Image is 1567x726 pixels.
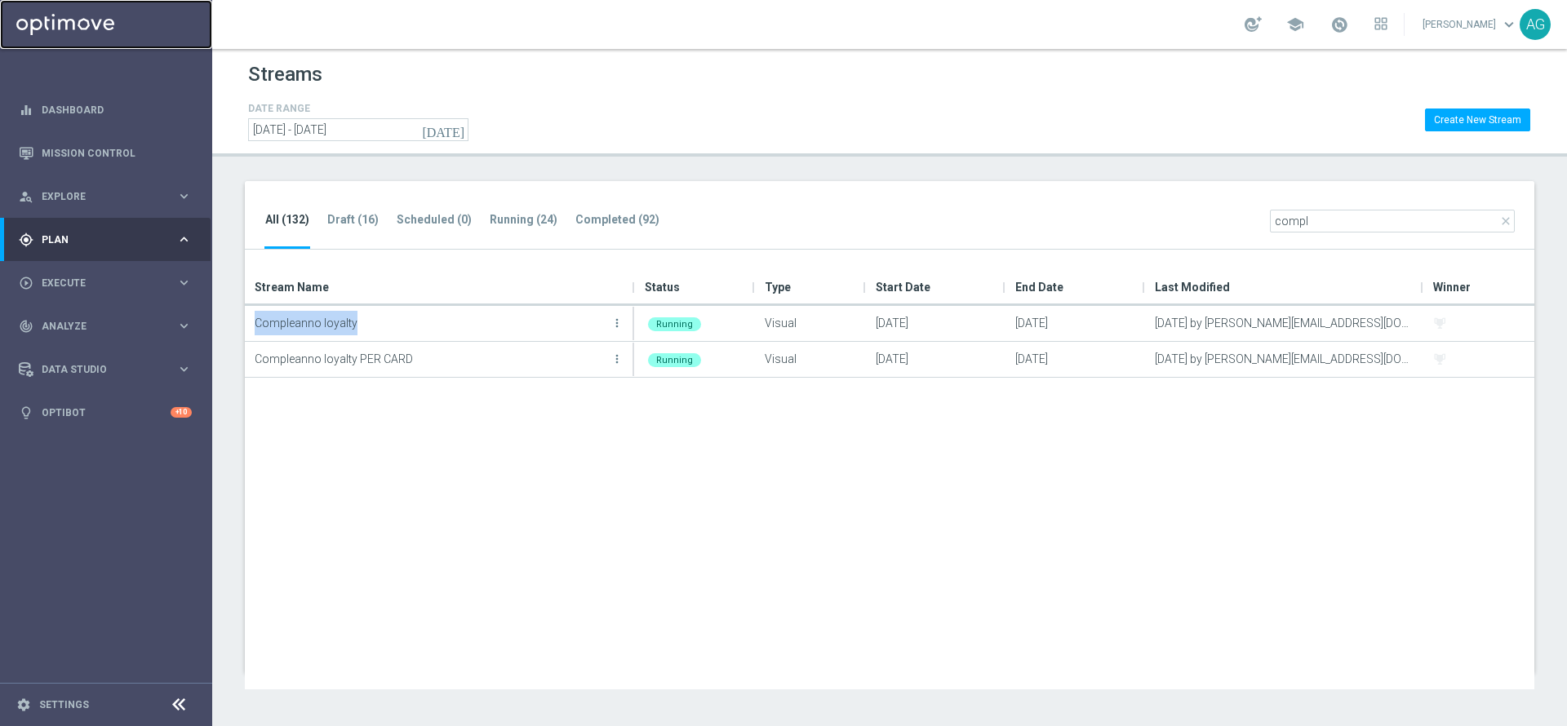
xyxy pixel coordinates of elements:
i: [DATE] [422,122,466,137]
button: more_vert [609,343,625,375]
span: Analyze [42,321,176,331]
div: [DATE] by [PERSON_NAME][EMAIL_ADDRESS][DOMAIN_NAME] [1145,342,1423,377]
tab-header: Completed (92) [575,213,659,227]
span: Data Studio [42,365,176,374]
span: Type [765,271,791,303]
button: equalizer Dashboard [18,104,193,117]
input: Quick find Stream [1270,210,1515,232]
i: more_vert [610,352,624,365]
i: equalizer [19,103,33,117]
span: End Date [1015,271,1063,303]
div: Execute [19,276,176,290]
div: +10 [171,407,192,418]
a: Optibot [42,391,171,434]
button: person_search Explore keyboard_arrow_right [18,190,193,203]
tab-header: Scheduled (0) [397,213,472,227]
span: Status [645,271,680,303]
div: Visual [755,306,866,341]
i: person_search [19,189,33,204]
button: Data Studio keyboard_arrow_right [18,363,193,376]
i: play_circle_outline [19,276,33,290]
i: gps_fixed [19,232,33,247]
div: Data Studio [19,362,176,377]
div: [DATE] [866,306,1005,341]
div: Plan [19,232,176,247]
div: AG [1520,9,1551,40]
button: track_changes Analyze keyboard_arrow_right [18,320,193,333]
button: lightbulb Optibot +10 [18,406,193,419]
span: Execute [42,278,176,288]
div: Explore [19,189,176,204]
span: Last Modified [1155,271,1230,303]
span: keyboard_arrow_down [1500,15,1518,33]
i: more_vert [610,317,624,330]
i: keyboard_arrow_right [176,188,192,204]
i: keyboard_arrow_right [176,318,192,334]
i: keyboard_arrow_right [176,232,192,247]
h4: DATE RANGE [248,103,468,114]
div: Running [648,317,701,331]
div: Mission Control [19,131,192,175]
a: Mission Control [42,131,192,175]
span: school [1286,15,1304,33]
span: Plan [42,235,176,245]
i: keyboard_arrow_right [176,361,192,377]
input: Select date range [248,118,468,141]
button: [DATE] [419,118,468,143]
a: Settings [39,700,89,710]
tab-header: Running (24) [490,213,557,227]
i: close [1499,215,1512,228]
a: [PERSON_NAME]keyboard_arrow_down [1421,12,1520,37]
p: Compleanno loyalty PER CARD [255,347,607,371]
div: Visual [755,342,866,377]
i: keyboard_arrow_right [176,275,192,290]
div: [DATE] [866,342,1005,377]
button: Create New Stream [1425,108,1530,131]
span: Start Date [876,271,930,303]
span: Explore [42,192,176,201]
tab-header: Draft (16) [327,213,379,227]
div: Running [648,353,701,367]
span: Winner [1433,271,1471,303]
div: [DATE] by [PERSON_NAME][EMAIL_ADDRESS][DOMAIN_NAME] [1145,306,1423,341]
button: gps_fixed Plan keyboard_arrow_right [18,233,193,246]
h1: Streams [248,63,322,86]
button: play_circle_outline Execute keyboard_arrow_right [18,277,193,290]
div: [DATE] [1005,306,1145,341]
div: Analyze [19,319,176,334]
i: settings [16,697,31,712]
div: Optibot [19,391,192,434]
div: Dashboard [19,88,192,131]
div: [DATE] [1005,342,1145,377]
i: lightbulb [19,405,33,420]
p: Compleanno loyalty [255,311,607,335]
i: track_changes [19,319,33,334]
button: more_vert [609,307,625,339]
button: Mission Control [18,147,193,160]
a: Dashboard [42,88,192,131]
span: Stream Name [255,271,329,303]
tab-header: All (132) [265,213,309,227]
